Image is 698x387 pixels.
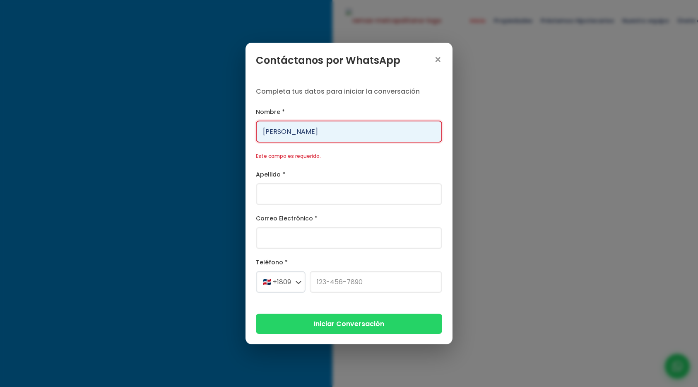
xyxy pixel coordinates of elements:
[256,87,442,97] p: Completa tus datos para iniciar la conversación
[434,54,442,66] span: ×
[256,169,442,180] label: Apellido *
[256,151,442,161] div: Este campo es requerido.
[256,107,442,117] label: Nombre *
[256,314,442,334] button: Iniciar Conversación
[256,53,400,68] h3: Contáctanos por WhatsApp
[256,257,442,268] label: Teléfono *
[256,213,442,224] label: Correo Electrónico *
[310,271,442,293] input: 123-456-7890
